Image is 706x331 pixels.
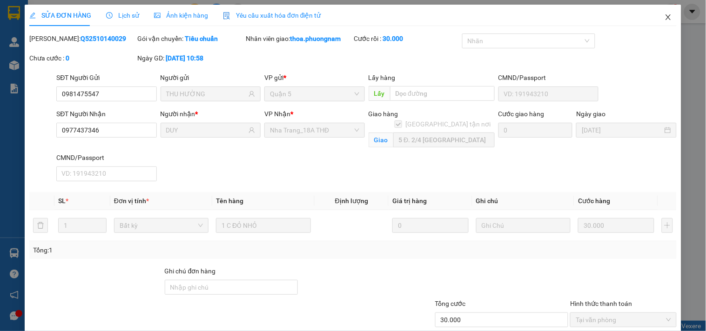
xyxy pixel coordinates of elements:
[165,280,298,295] input: Ghi chú đơn hàng
[392,218,469,233] input: 0
[154,12,208,19] span: Ảnh kiện hàng
[66,54,69,62] b: 0
[154,12,161,19] span: picture
[582,125,662,135] input: Ngày giao
[166,125,247,135] input: Tên người nhận
[576,313,671,327] span: Tại văn phòng
[369,132,393,147] span: Giao
[246,33,352,44] div: Nhân viên giao:
[223,12,321,19] span: Yêu cầu xuất hóa đơn điện tử
[655,5,681,31] button: Close
[270,87,359,101] span: Quận 5
[138,33,244,44] div: Gói vận chuyển:
[570,300,632,307] label: Hình thức thanh toán
[161,109,261,119] div: Người nhận
[335,197,368,205] span: Định lượng
[33,218,48,233] button: delete
[120,218,203,232] span: Bất kỳ
[138,53,244,63] div: Ngày GD:
[29,33,135,44] div: [PERSON_NAME]:
[56,73,156,83] div: SĐT Người Gửi
[56,152,156,163] div: CMND/Passport
[393,132,495,147] input: Giao tận nơi
[498,110,545,118] label: Cước giao hàng
[383,35,403,42] b: 30.000
[185,35,218,42] b: Tiêu chuẩn
[106,12,113,19] span: clock-circle
[56,109,156,119] div: SĐT Người Nhận
[264,110,290,118] span: VP Nhận
[498,86,598,101] input: VD: 191943210
[12,60,51,120] b: Phương Nam Express
[369,110,398,118] span: Giao hàng
[578,218,654,233] input: 0
[576,110,605,118] label: Ngày giao
[29,53,135,63] div: Chưa cước :
[402,119,495,129] span: [GEOGRAPHIC_DATA] tận nơi
[498,73,598,83] div: CMND/Passport
[216,197,243,205] span: Tên hàng
[114,197,149,205] span: Đơn vị tính
[435,300,466,307] span: Tổng cước
[392,197,427,205] span: Giá trị hàng
[29,12,91,19] span: SỬA ĐƠN HÀNG
[216,218,310,233] input: VD: Bàn, Ghế
[476,218,571,233] input: Ghi Chú
[249,91,255,97] span: user
[270,123,359,137] span: Nha Trang_18A THĐ
[662,218,673,233] button: plus
[81,35,126,42] b: Q52510140029
[33,245,273,255] div: Tổng: 1
[57,13,92,57] b: Gửi khách hàng
[166,54,204,62] b: [DATE] 10:58
[390,86,495,101] input: Dọc đường
[498,123,573,138] input: Cước giao hàng
[166,89,247,99] input: Tên người gửi
[578,197,610,205] span: Cước hàng
[665,13,672,21] span: close
[78,44,128,56] li: (c) 2017
[290,35,341,42] b: thoa.phuongnam
[369,86,390,101] span: Lấy
[249,127,255,133] span: user
[58,197,66,205] span: SL
[29,12,36,19] span: edit
[264,73,364,83] div: VP gửi
[472,192,574,210] th: Ghi chú
[223,12,230,20] img: icon
[161,73,261,83] div: Người gửi
[369,74,396,81] span: Lấy hàng
[101,12,123,34] img: logo.jpg
[78,35,128,43] b: [DOMAIN_NAME]
[354,33,460,44] div: Cước rồi :
[106,12,139,19] span: Lịch sử
[165,267,216,275] label: Ghi chú đơn hàng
